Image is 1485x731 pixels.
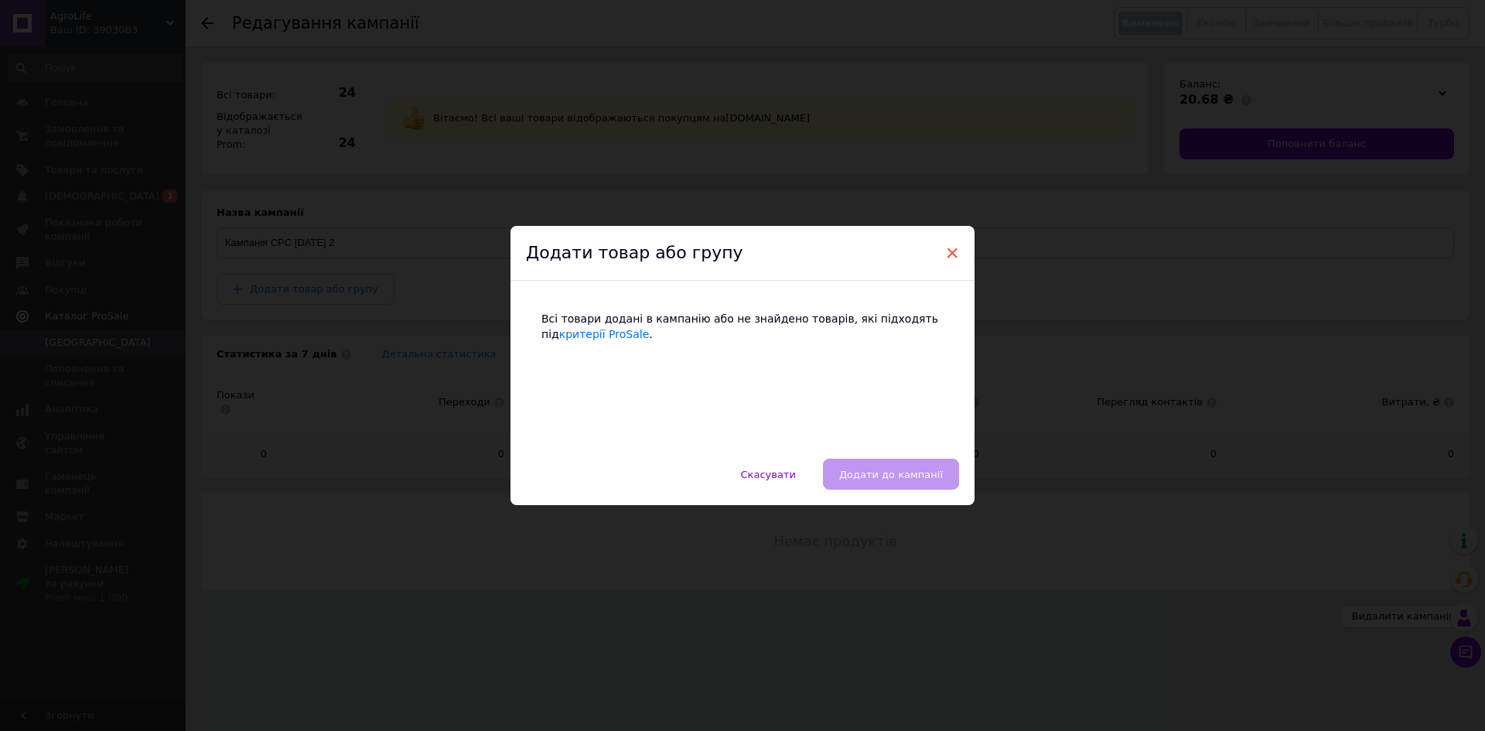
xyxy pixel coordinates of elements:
button: Скасувати [725,459,812,490]
div: Всі товари додані в кампанію або не знайдено товарів, які підходять під . [526,296,959,443]
span: × [945,240,959,266]
div: Додати товар або групу [510,226,975,282]
a: критерії ProSale [559,328,650,340]
span: Скасувати [741,469,796,480]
